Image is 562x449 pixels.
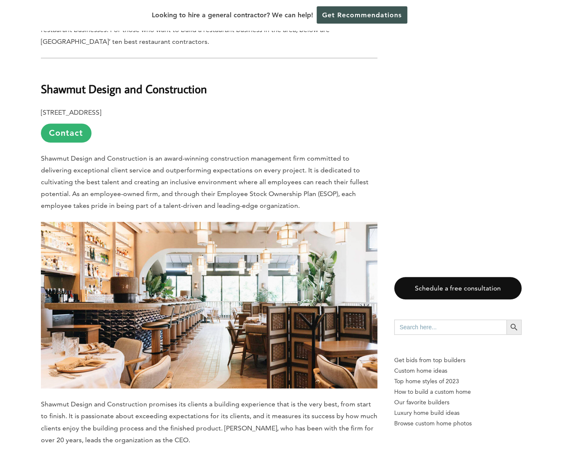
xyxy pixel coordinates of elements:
[41,108,101,116] b: [STREET_ADDRESS]
[41,124,91,142] a: Contact
[41,400,377,444] span: Shawmut Design and Construction promises its clients a building experience that is the very best,...
[394,366,522,376] a: Custom home ideas
[394,387,522,397] a: How to build a custom home
[394,418,522,429] a: Browse custom home photos
[41,154,368,210] span: Shawmut Design and Construction is an award-winning construction management firm committed to del...
[41,81,207,96] b: Shawmut Design and Construction
[394,355,522,366] p: Get bids from top builders
[394,277,522,299] a: Schedule a free consultation
[317,6,407,24] a: Get Recommendations
[394,408,522,418] a: Luxury home build ideas
[394,320,506,335] input: Search here...
[509,323,519,332] svg: Search
[394,376,522,387] a: Top home styles of 2023
[394,397,522,408] a: Our favorite builders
